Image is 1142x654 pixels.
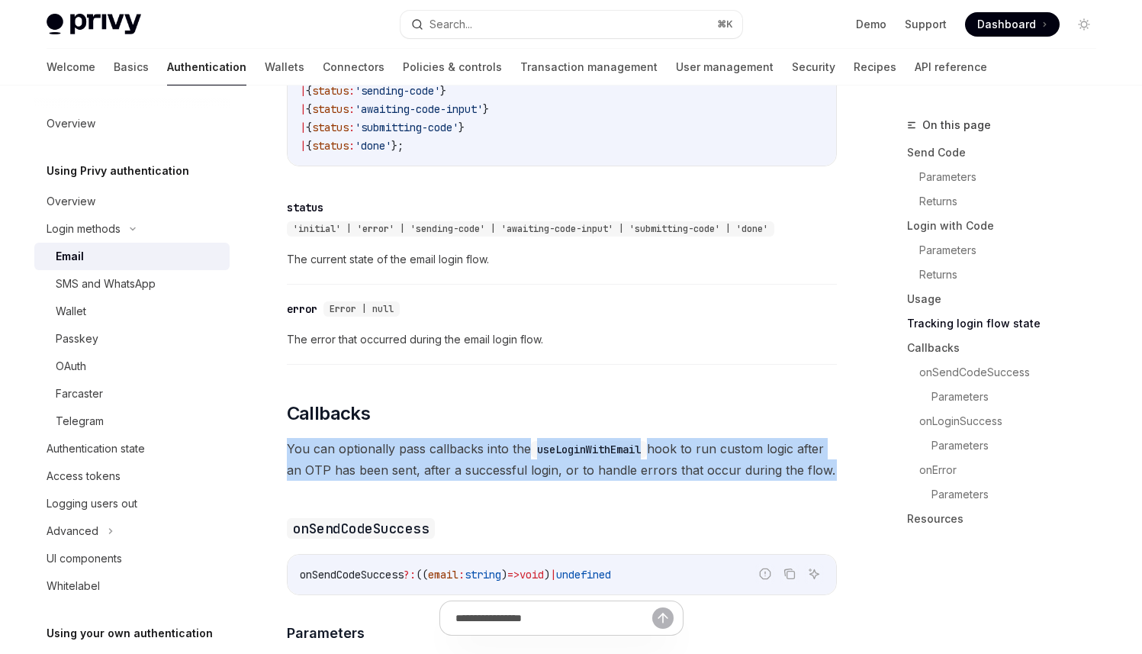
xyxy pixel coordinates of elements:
[312,84,349,98] span: status
[349,121,355,134] span: :
[47,577,100,595] div: Whitelabel
[34,462,230,490] a: Access tokens
[931,385,1108,409] a: Parameters
[531,441,647,458] code: useLoginWithEmail
[47,440,145,458] div: Authentication state
[919,409,1108,433] a: onLoginSuccess
[856,17,886,32] a: Demo
[520,568,544,582] span: void
[47,220,121,238] div: Login methods
[323,49,384,85] a: Connectors
[47,49,95,85] a: Welcome
[300,102,306,116] span: |
[34,353,230,380] a: OAuth
[919,360,1108,385] a: onSendCodeSuccess
[56,275,156,293] div: SMS and WhatsApp
[34,408,230,435] a: Telegram
[922,116,991,134] span: On this page
[312,139,349,153] span: status
[403,49,502,85] a: Policies & controls
[287,301,317,317] div: error
[428,568,458,582] span: email
[300,84,306,98] span: |
[520,49,658,85] a: Transaction management
[56,330,98,348] div: Passkey
[34,270,230,298] a: SMS and WhatsApp
[47,495,137,513] div: Logging users out
[47,549,122,568] div: UI components
[501,568,507,582] span: )
[429,15,472,34] div: Search...
[919,263,1108,287] a: Returns
[167,49,246,85] a: Authentication
[355,139,391,153] span: 'done'
[56,247,84,266] div: Email
[349,139,355,153] span: :
[34,380,230,408] a: Farcaster
[300,568,404,582] span: onSendCodeSuccess
[56,412,104,430] div: Telegram
[854,49,896,85] a: Recipes
[404,568,416,582] span: ?:
[804,564,824,584] button: Ask AI
[287,250,837,269] span: The current state of the email login flow.
[287,330,837,349] span: The error that occurred during the email login flow.
[907,140,1108,165] a: Send Code
[287,401,371,426] span: Callbacks
[312,121,349,134] span: status
[919,189,1108,214] a: Returns
[919,165,1108,189] a: Parameters
[780,564,799,584] button: Copy the contents from the code block
[306,139,312,153] span: {
[507,568,520,582] span: =>
[47,192,95,211] div: Overview
[717,18,733,31] span: ⌘ K
[349,84,355,98] span: :
[287,200,323,215] div: status
[306,84,312,98] span: {
[47,467,121,485] div: Access tokens
[556,568,611,582] span: undefined
[391,139,404,153] span: };
[287,518,436,539] code: onSendCodeSuccess
[965,12,1060,37] a: Dashboard
[915,49,987,85] a: API reference
[34,325,230,353] a: Passkey
[676,49,774,85] a: User management
[47,624,213,643] h5: Using your own authentication
[34,243,230,270] a: Email
[47,162,189,180] h5: Using Privy authentication
[47,14,141,35] img: light logo
[265,49,304,85] a: Wallets
[114,49,149,85] a: Basics
[56,357,86,375] div: OAuth
[458,121,465,134] span: }
[293,223,768,235] span: 'initial' | 'error' | 'sending-code' | 'awaiting-code-input' | 'submitting-code' | 'done'
[47,522,98,540] div: Advanced
[652,607,674,629] button: Send message
[907,214,1108,238] a: Login with Code
[355,84,440,98] span: 'sending-code'
[312,102,349,116] span: status
[56,302,86,321] div: Wallet
[544,568,550,582] span: )
[401,11,742,38] button: Search...⌘K
[919,458,1108,482] a: onError
[349,102,355,116] span: :
[440,84,446,98] span: }
[458,568,465,582] span: :
[905,17,947,32] a: Support
[330,303,394,315] span: Error | null
[34,188,230,215] a: Overview
[300,139,306,153] span: |
[465,568,501,582] span: string
[931,433,1108,458] a: Parameters
[931,482,1108,507] a: Parameters
[755,564,775,584] button: Report incorrect code
[416,568,428,582] span: ((
[355,102,483,116] span: 'awaiting-code-input'
[919,238,1108,263] a: Parameters
[1072,12,1096,37] button: Toggle dark mode
[355,121,458,134] span: 'submitting-code'
[907,311,1108,336] a: Tracking login flow state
